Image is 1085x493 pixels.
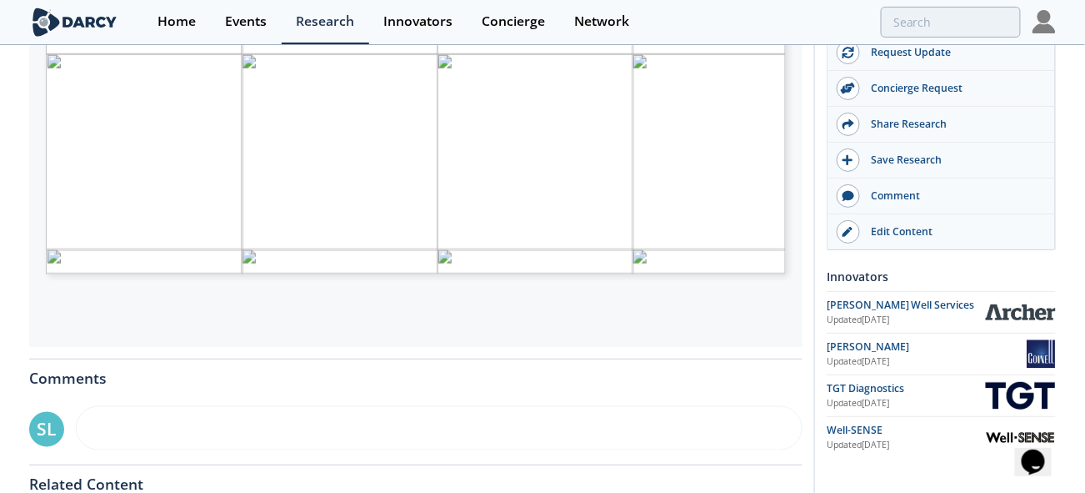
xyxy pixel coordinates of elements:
[827,381,1056,410] a: TGT Diagnostics Updated[DATE] TGT Diagnostics
[986,382,1056,409] img: TGT Diagnostics
[574,15,629,28] div: Network
[827,355,1027,369] div: Updated [DATE]
[383,15,452,28] div: Innovators
[1027,340,1056,369] img: GoWell
[881,7,1021,38] input: Advanced Search
[986,431,1056,444] img: Well-SENSE
[860,153,1047,168] div: Save Research
[29,8,120,37] img: logo-wide.svg
[296,15,354,28] div: Research
[860,81,1047,96] div: Concierge Request
[827,439,986,452] div: Updated [DATE]
[29,360,802,386] div: Comments
[225,15,267,28] div: Events
[827,397,986,410] div: Updated [DATE]
[827,340,1056,369] a: [PERSON_NAME] Updated[DATE] GoWell
[827,314,986,327] div: Updated [DATE]
[157,15,196,28] div: Home
[827,298,1056,327] a: [PERSON_NAME] Well Services Updated[DATE] Archer Well Services
[860,45,1047,60] div: Request Update
[827,340,1027,355] div: [PERSON_NAME]
[827,262,1056,291] div: Innovators
[986,304,1056,319] img: Archer Well Services
[860,117,1047,132] div: Share Research
[827,298,986,313] div: [PERSON_NAME] Well Services
[827,423,1056,452] a: Well-SENSE Updated[DATE] Well-SENSE
[29,412,64,447] div: SL
[1015,426,1068,476] iframe: chat widget
[860,224,1047,239] div: Edit Content
[860,189,1047,204] div: Comment
[482,15,545,28] div: Concierge
[827,214,1055,249] a: Edit Content
[29,465,802,492] div: Related Content
[1032,10,1056,33] img: Profile
[827,423,986,438] div: Well-SENSE
[827,381,986,396] div: TGT Diagnostics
